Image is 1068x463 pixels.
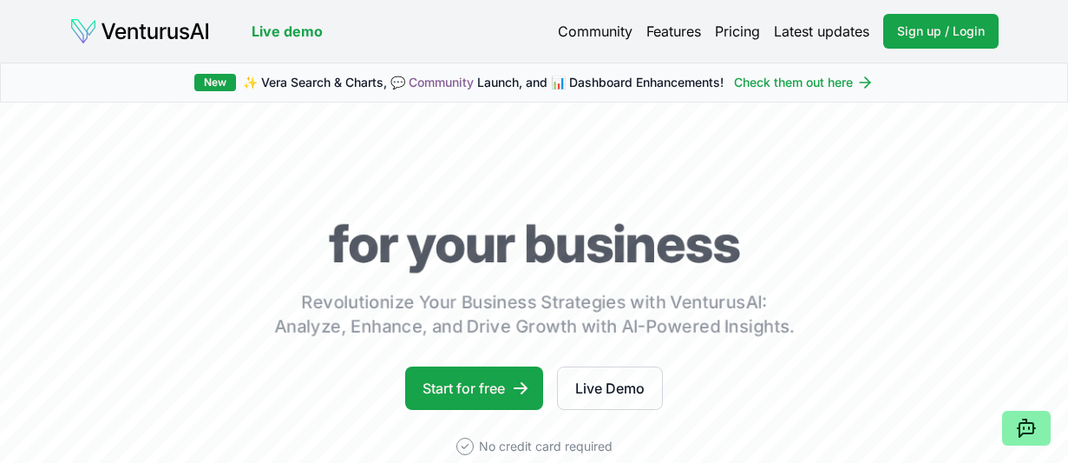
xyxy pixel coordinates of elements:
a: Live demo [252,21,323,42]
a: Latest updates [774,21,869,42]
a: Pricing [715,21,760,42]
a: Live Demo [557,367,663,410]
span: Sign up / Login [897,23,985,40]
img: logo [69,17,210,45]
a: Start for free [405,367,543,410]
div: New [194,74,236,91]
a: Sign up / Login [883,14,999,49]
a: Features [646,21,701,42]
a: Community [558,21,632,42]
a: Community [409,75,474,89]
a: Check them out here [734,74,874,91]
span: ✨ Vera Search & Charts, 💬 Launch, and 📊 Dashboard Enhancements! [243,74,724,91]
